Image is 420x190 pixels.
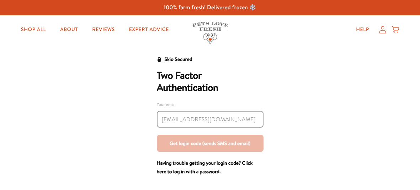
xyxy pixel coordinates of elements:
a: Shop All [15,22,52,37]
a: Reviews [86,22,120,37]
a: About [54,22,84,37]
svg: Security [157,57,162,62]
img: Pets Love Fresh [192,22,228,43]
h2: Two Factor Authentication [157,70,264,94]
a: Expert Advice [123,22,175,37]
a: Help [350,22,375,37]
a: Having trouble getting your login code? Click here to log in with a password. [157,159,253,175]
a: Skio Secured [157,55,192,70]
div: Skio Secured [165,55,192,64]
